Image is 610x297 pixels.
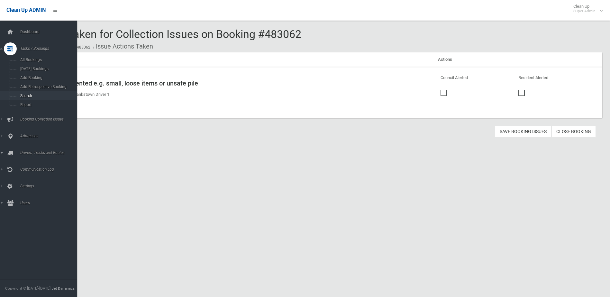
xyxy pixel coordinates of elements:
[495,126,551,138] button: Save Booking Issues
[570,4,602,14] span: Clean Up
[435,52,602,67] th: Actions
[18,94,77,98] span: Search
[75,45,90,50] a: #483062
[18,117,82,122] span: Booking Collection Issues
[31,98,421,106] div: [DATE] 10:00 am
[438,71,516,85] td: Council Alerted
[6,7,46,13] span: Clean Up ADMIN
[5,286,50,291] span: Copyright © [DATE]-[DATE]
[28,52,435,67] th: Reported Issue
[18,201,82,205] span: Users
[573,9,596,14] small: Super Admin
[18,67,77,71] span: [DATE] Bookings
[551,126,596,138] a: Close Booking
[18,85,77,89] span: Add Retrospective Booking
[51,286,75,291] strong: Jet Dynamics
[18,150,82,155] span: Drivers, Trucks and Routes
[31,91,421,98] div: Reported by Canterbury Bankstown Driver 1
[18,76,77,80] span: Add Booking
[18,30,82,34] span: Dashboard
[31,80,421,87] h3: Incorrectly presented e.g. small, loose items or unsafe pile
[18,46,82,51] span: Tasks / Bookings
[18,58,77,62] span: All Bookings
[18,134,82,138] span: Addresses
[516,71,600,85] td: Resident Alerted
[91,40,153,52] li: Issue Actions Taken
[28,28,301,40] span: Actions Taken for Collection Issues on Booking #483062
[18,184,82,188] span: Settings
[18,167,82,172] span: Communication Log
[18,103,77,107] span: Report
